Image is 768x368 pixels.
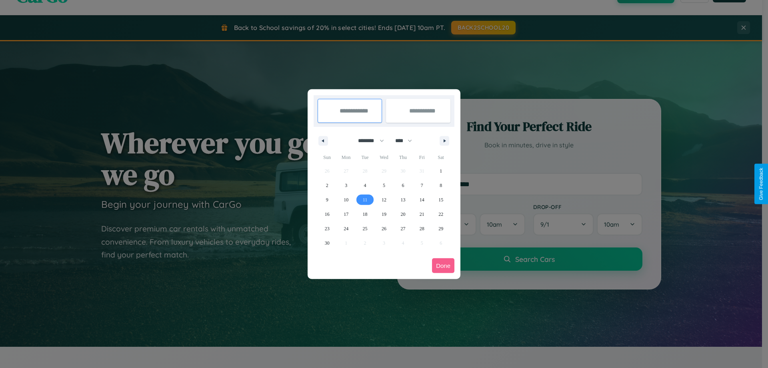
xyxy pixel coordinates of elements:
span: 20 [400,207,405,221]
button: 13 [394,193,412,207]
button: 15 [432,193,450,207]
button: 14 [412,193,431,207]
span: 26 [382,221,386,236]
button: 28 [412,221,431,236]
button: 10 [336,193,355,207]
span: 24 [344,221,348,236]
button: 19 [374,207,393,221]
span: 28 [420,221,424,236]
button: 27 [394,221,412,236]
span: 27 [400,221,405,236]
button: 7 [412,178,431,193]
span: 9 [326,193,328,207]
button: 2 [318,178,336,193]
button: 3 [336,178,355,193]
span: Sat [432,151,450,164]
button: 8 [432,178,450,193]
button: 12 [374,193,393,207]
span: 17 [344,207,348,221]
span: 19 [382,207,386,221]
button: 21 [412,207,431,221]
button: 1 [432,164,450,178]
span: 15 [438,193,443,207]
span: Wed [374,151,393,164]
span: 22 [438,207,443,221]
span: 18 [363,207,368,221]
span: Fri [412,151,431,164]
span: Mon [336,151,355,164]
span: 25 [363,221,368,236]
span: 7 [421,178,423,193]
button: 6 [394,178,412,193]
button: 17 [336,207,355,221]
span: 2 [326,178,328,193]
button: Done [432,258,454,273]
span: 6 [402,178,404,193]
span: 1 [440,164,442,178]
button: 26 [374,221,393,236]
span: 30 [325,236,330,250]
button: 5 [374,178,393,193]
div: Give Feedback [758,168,764,200]
span: 23 [325,221,330,236]
button: 9 [318,193,336,207]
span: 14 [420,193,424,207]
button: 23 [318,221,336,236]
span: Tue [356,151,374,164]
button: 22 [432,207,450,221]
span: 10 [344,193,348,207]
span: 4 [364,178,366,193]
button: 4 [356,178,374,193]
span: 12 [382,193,386,207]
button: 18 [356,207,374,221]
button: 16 [318,207,336,221]
button: 30 [318,236,336,250]
button: 11 [356,193,374,207]
span: 8 [440,178,442,193]
button: 25 [356,221,374,236]
span: 11 [363,193,368,207]
span: Sun [318,151,336,164]
span: 5 [383,178,385,193]
span: 16 [325,207,330,221]
button: 29 [432,221,450,236]
span: 21 [420,207,424,221]
span: 3 [345,178,347,193]
button: 24 [336,221,355,236]
span: 13 [400,193,405,207]
span: Thu [394,151,412,164]
button: 20 [394,207,412,221]
span: 29 [438,221,443,236]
